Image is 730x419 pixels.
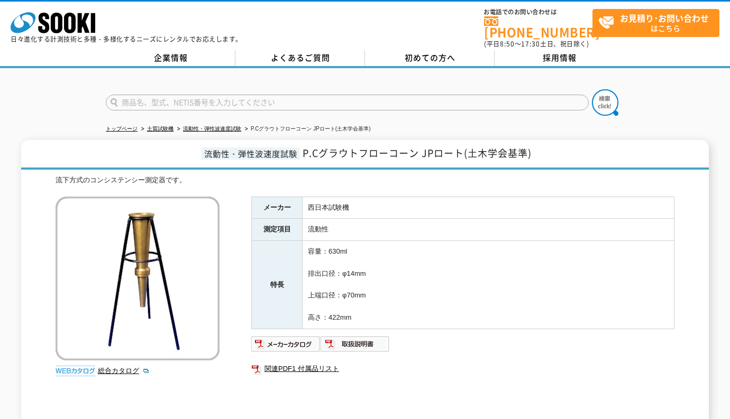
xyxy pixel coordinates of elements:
[202,147,300,160] span: 流動性・弾性波速度試験
[183,126,241,132] a: 流動性・弾性波速度試験
[484,39,589,49] span: (平日 ～ 土日、祝日除く)
[106,50,235,66] a: 企業情報
[252,197,303,219] th: メーカー
[106,126,138,132] a: トップページ
[521,39,540,49] span: 17:30
[251,362,674,376] a: 関連PDF1 付属品リスト
[243,124,371,135] li: P.Cグラウトフローコーン JPロート(土木学会基準)
[56,175,674,186] div: 流下方式のコンシステンシー測定器です。
[303,197,674,219] td: 西日本試験機
[251,342,321,350] a: メーカーカタログ
[303,241,674,329] td: 容量：630ml 排出口径：φ14mm 上端口径：φ70mm 高さ：422mm
[147,126,174,132] a: 土質試験機
[592,89,618,116] img: btn_search.png
[365,50,495,66] a: 初めての方へ
[500,39,515,49] span: 8:50
[484,16,592,38] a: [PHONE_NUMBER]
[11,36,242,42] p: 日々進化する計測技術と多種・多様化するニーズにレンタルでお応えします。
[495,50,624,66] a: 採用情報
[252,219,303,241] th: 測定項目
[484,9,592,15] span: お電話でのお問い合わせは
[235,50,365,66] a: よくあるご質問
[98,367,150,375] a: 総合カタログ
[620,12,709,24] strong: お見積り･お問い合わせ
[321,342,390,350] a: 取扱説明書
[592,9,719,37] a: お見積り･お問い合わせはこちら
[251,336,321,352] img: メーカーカタログ
[303,219,674,241] td: 流動性
[106,95,589,110] input: 商品名、型式、NETIS番号を入力してください
[303,146,532,160] span: P.Cグラウトフローコーン JPロート(土木学会基準)
[56,197,220,360] img: P.Cグラウトフローコーン JPロート(土木学会基準)
[405,52,455,63] span: 初めての方へ
[252,241,303,329] th: 特長
[598,10,719,36] span: はこちら
[321,336,390,352] img: 取扱説明書
[56,366,95,376] img: webカタログ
